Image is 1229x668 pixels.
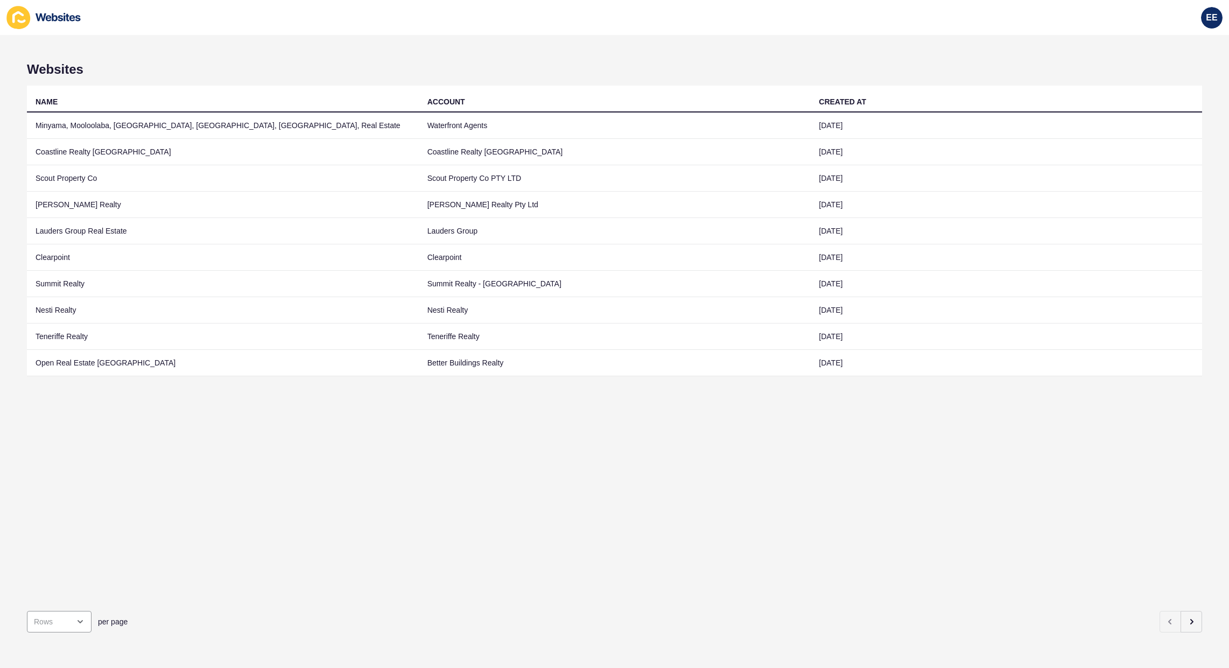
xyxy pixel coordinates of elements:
[810,192,1202,218] td: [DATE]
[810,271,1202,297] td: [DATE]
[419,218,811,244] td: Lauders Group
[810,165,1202,192] td: [DATE]
[810,324,1202,350] td: [DATE]
[27,297,419,324] td: Nesti Realty
[819,96,866,107] div: CREATED AT
[419,297,811,324] td: Nesti Realty
[810,350,1202,376] td: [DATE]
[419,139,811,165] td: Coastline Realty [GEOGRAPHIC_DATA]
[98,616,128,627] span: per page
[27,611,92,632] div: open menu
[810,244,1202,271] td: [DATE]
[810,218,1202,244] td: [DATE]
[419,271,811,297] td: Summit Realty - [GEOGRAPHIC_DATA]
[27,139,419,165] td: Coastline Realty [GEOGRAPHIC_DATA]
[1206,12,1217,23] span: EE
[27,192,419,218] td: [PERSON_NAME] Realty
[27,324,419,350] td: Teneriffe Realty
[419,244,811,271] td: Clearpoint
[810,112,1202,139] td: [DATE]
[27,271,419,297] td: Summit Realty
[419,324,811,350] td: Teneriffe Realty
[27,244,419,271] td: Clearpoint
[810,139,1202,165] td: [DATE]
[419,112,811,139] td: Waterfront Agents
[419,192,811,218] td: [PERSON_NAME] Realty Pty Ltd
[36,96,58,107] div: NAME
[27,62,1202,77] h1: Websites
[27,112,419,139] td: Minyama, Mooloolaba, [GEOGRAPHIC_DATA], [GEOGRAPHIC_DATA], [GEOGRAPHIC_DATA], Real Estate
[810,297,1202,324] td: [DATE]
[419,165,811,192] td: Scout Property Co PTY LTD
[27,350,419,376] td: Open Real Estate [GEOGRAPHIC_DATA]
[427,96,465,107] div: ACCOUNT
[27,218,419,244] td: Lauders Group Real Estate
[419,350,811,376] td: Better Buildings Realty
[27,165,419,192] td: Scout Property Co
